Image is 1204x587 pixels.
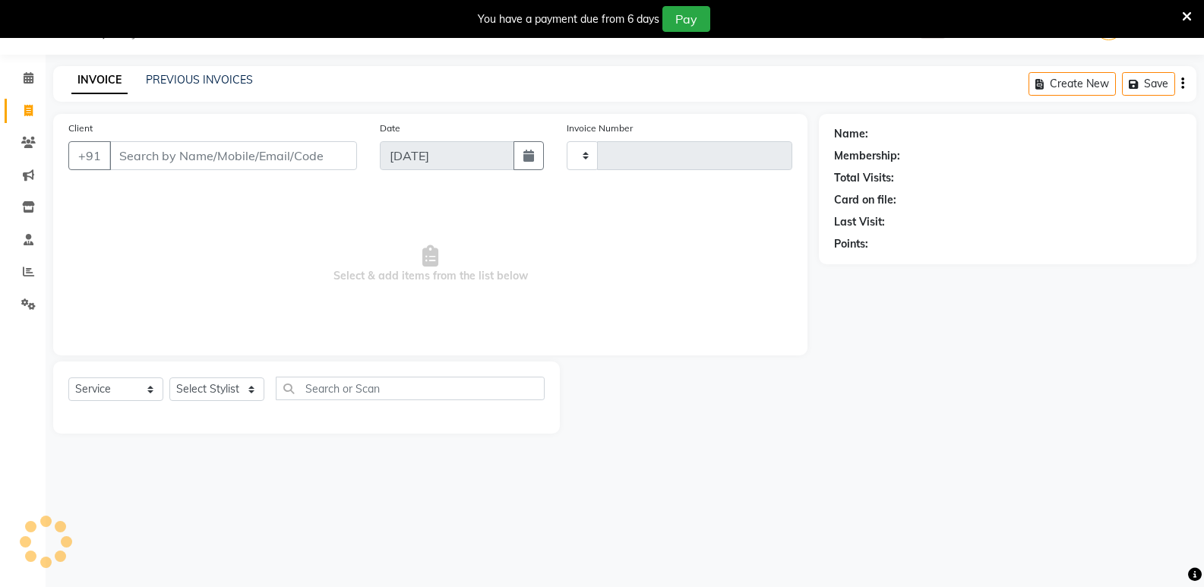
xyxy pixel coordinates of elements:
div: Card on file: [834,192,896,208]
div: Points: [834,236,868,252]
div: Membership: [834,148,900,164]
button: Pay [662,6,710,32]
a: PREVIOUS INVOICES [146,73,253,87]
input: Search or Scan [276,377,545,400]
div: You have a payment due from 6 days [478,11,659,27]
div: Name: [834,126,868,142]
label: Date [380,122,400,135]
input: Search by Name/Mobile/Email/Code [109,141,357,170]
span: Select & add items from the list below [68,188,792,340]
label: Invoice Number [567,122,633,135]
button: Create New [1029,72,1116,96]
div: Last Visit: [834,214,885,230]
a: INVOICE [71,67,128,94]
label: Client [68,122,93,135]
div: Total Visits: [834,170,894,186]
button: Save [1122,72,1175,96]
button: +91 [68,141,111,170]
